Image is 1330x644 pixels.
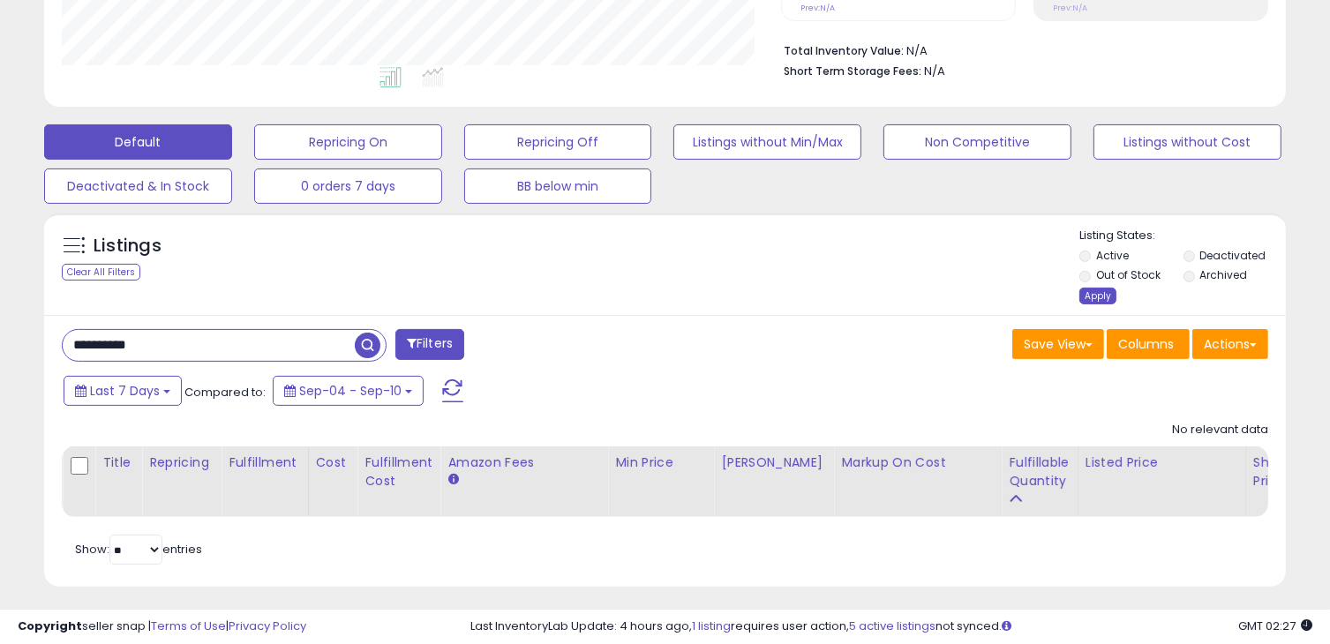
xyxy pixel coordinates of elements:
[229,618,306,634] a: Privacy Policy
[1093,124,1281,160] button: Listings without Cost
[464,168,652,204] button: BB below min
[62,264,140,281] div: Clear All Filters
[784,64,921,79] b: Short Term Storage Fees:
[64,376,182,406] button: Last 7 Days
[1086,453,1238,472] div: Listed Price
[1200,267,1248,282] label: Archived
[1009,453,1070,490] div: Fulfillable Quantity
[18,618,82,634] strong: Copyright
[721,453,826,472] div: [PERSON_NAME]
[44,168,232,204] button: Deactivated & In Stock
[673,124,861,160] button: Listings without Min/Max
[1192,329,1268,359] button: Actions
[1079,228,1286,244] p: Listing States:
[849,618,936,634] a: 5 active listings
[254,124,442,160] button: Repricing On
[1253,453,1289,490] div: Ship Price
[692,618,731,634] a: 1 listing
[924,63,945,79] span: N/A
[841,453,994,472] div: Markup on Cost
[1118,335,1174,353] span: Columns
[1053,3,1087,13] small: Prev: N/A
[447,472,458,488] small: Amazon Fees.
[316,453,350,472] div: Cost
[1172,422,1268,438] div: No relevant data
[464,124,652,160] button: Repricing Off
[273,376,424,406] button: Sep-04 - Sep-10
[834,446,1002,517] th: The percentage added to the cost of goods (COGS) that forms the calculator for Min & Max prices.
[470,618,1312,635] div: Last InventoryLab Update: 4 hours ago, requires user action, not synced.
[44,124,232,160] button: Default
[184,384,266,401] span: Compared to:
[1096,248,1129,263] label: Active
[94,234,162,258] h5: Listings
[1012,329,1104,359] button: Save View
[395,329,464,360] button: Filters
[299,382,402,400] span: Sep-04 - Sep-10
[254,168,442,204] button: 0 orders 7 days
[1079,288,1116,304] div: Apply
[75,541,202,558] span: Show: entries
[90,382,160,400] span: Last 7 Days
[151,618,226,634] a: Terms of Use
[364,453,432,490] div: Fulfillment Cost
[447,453,600,472] div: Amazon Fees
[784,43,904,58] b: Total Inventory Value:
[784,39,1255,60] li: N/A
[883,124,1071,160] button: Non Competitive
[229,453,300,472] div: Fulfillment
[1200,248,1266,263] label: Deactivated
[800,3,835,13] small: Prev: N/A
[1096,267,1161,282] label: Out of Stock
[18,618,306,635] div: seller snap | |
[615,453,706,472] div: Min Price
[1238,618,1312,634] span: 2025-09-18 02:27 GMT
[102,453,134,472] div: Title
[149,453,214,472] div: Repricing
[1107,329,1190,359] button: Columns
